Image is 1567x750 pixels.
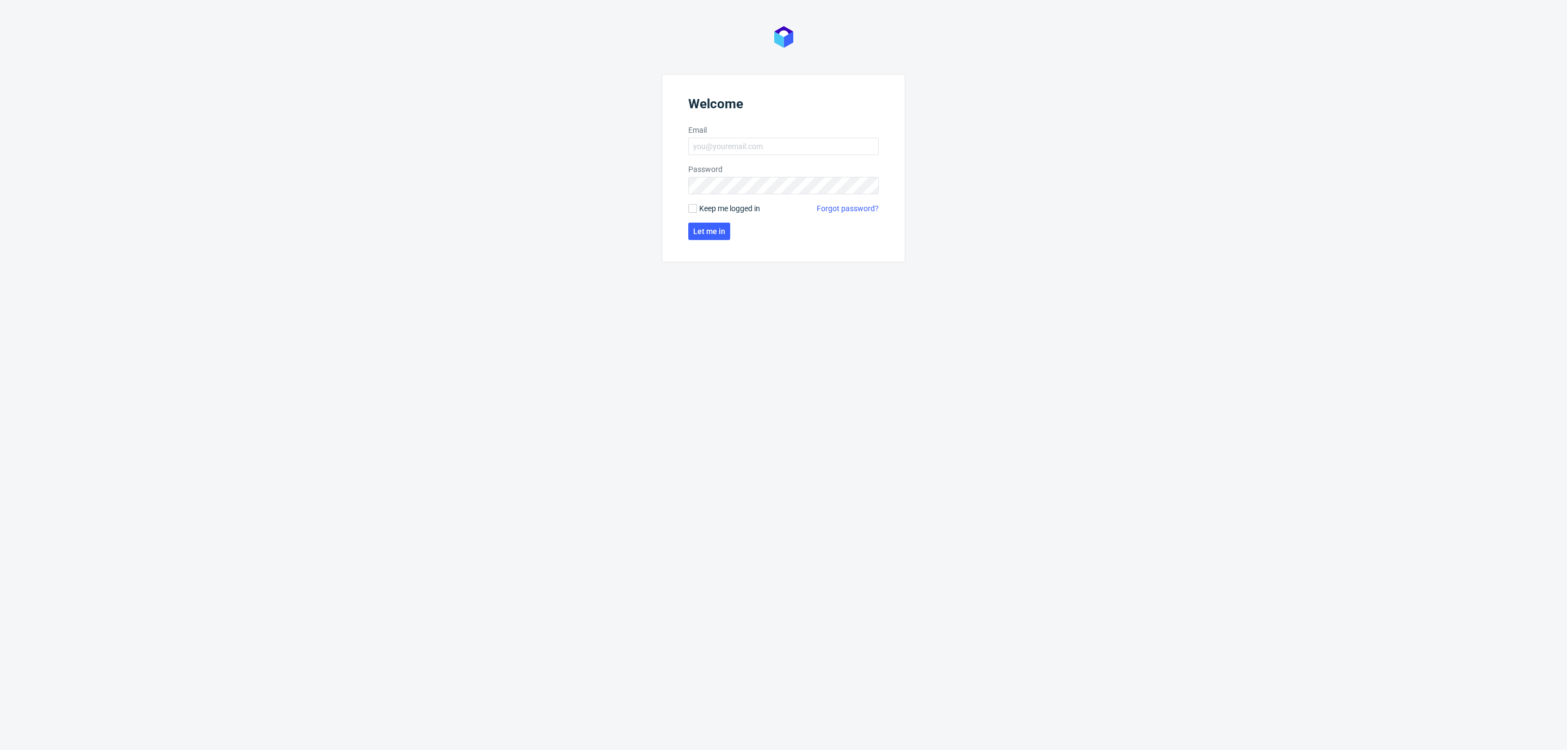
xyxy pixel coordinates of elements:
a: Forgot password? [817,203,879,214]
header: Welcome [688,96,879,116]
span: Let me in [693,228,725,235]
input: you@youremail.com [688,138,879,155]
span: Keep me logged in [699,203,760,214]
button: Let me in [688,223,730,240]
label: Password [688,164,879,175]
label: Email [688,125,879,136]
